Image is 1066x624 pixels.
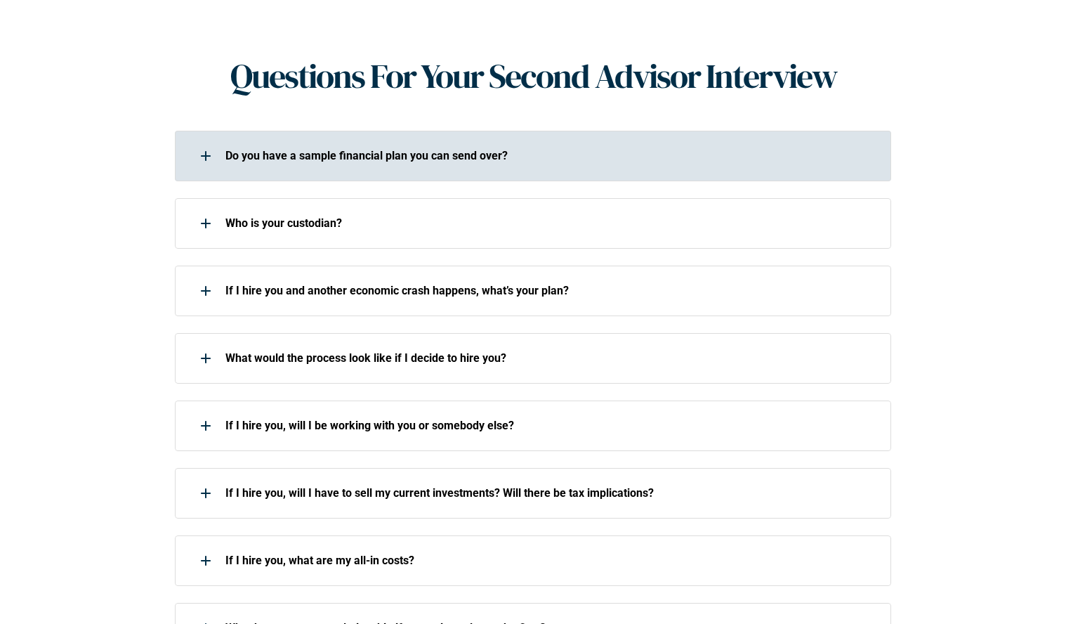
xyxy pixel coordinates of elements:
p: If I hire you and another economic crash happens, what’s your plan? [225,284,873,297]
p: What would the process look like if I decide to hire you? [225,351,873,365]
p: Who is your custodian? [225,216,873,230]
p: If I hire you, will I have to sell my current investments? Will there be tax implications? [225,486,873,500]
p: If I hire you, what are my all-in costs? [225,554,873,567]
p: Do you have a sample financial plan you can send over? [225,149,873,162]
h1: Questions For Your Second Advisor Interview [230,56,836,97]
p: If I hire you, will I be working with you or somebody else? [225,419,873,432]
